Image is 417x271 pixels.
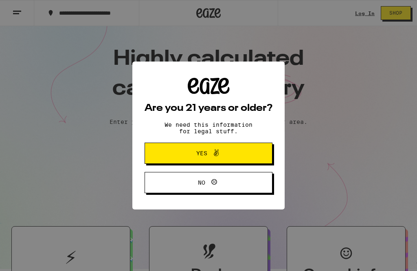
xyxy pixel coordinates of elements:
button: No [145,172,272,193]
span: No [198,180,205,185]
button: Yes [145,143,272,164]
h2: Are you 21 years or older? [145,104,272,113]
span: Yes [196,150,207,156]
p: We need this information for legal stuff. [158,121,259,134]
